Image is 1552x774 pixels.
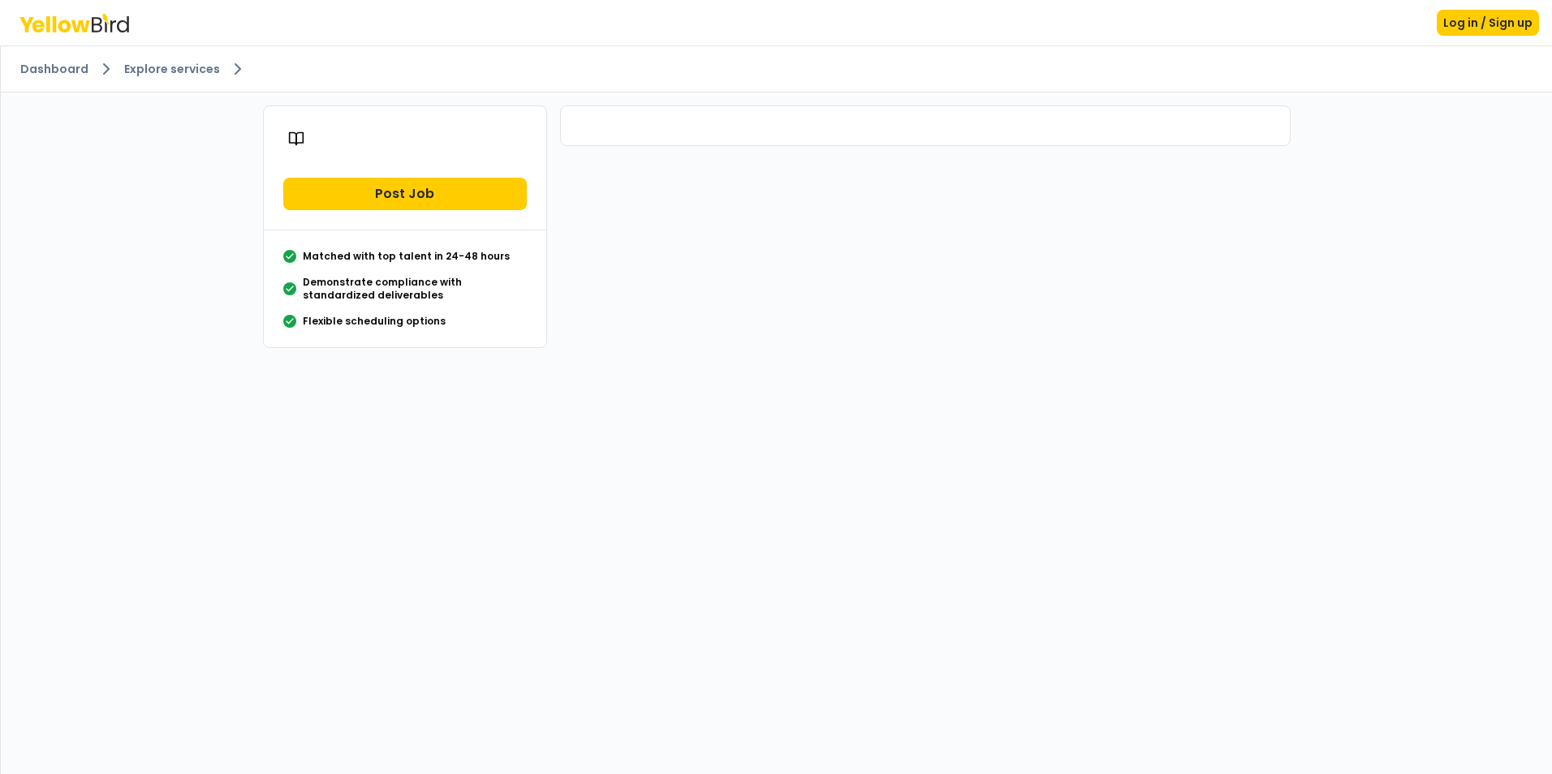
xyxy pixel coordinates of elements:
[124,61,220,77] a: Explore services
[303,250,510,263] p: Matched with top talent in 24-48 hours
[303,276,527,302] p: Demonstrate compliance with standardized deliverables
[1437,10,1539,36] button: Log in / Sign up
[20,59,1533,79] nav: breadcrumb
[283,178,527,210] button: Post Job
[20,61,88,77] a: Dashboard
[303,315,446,328] p: Flexible scheduling options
